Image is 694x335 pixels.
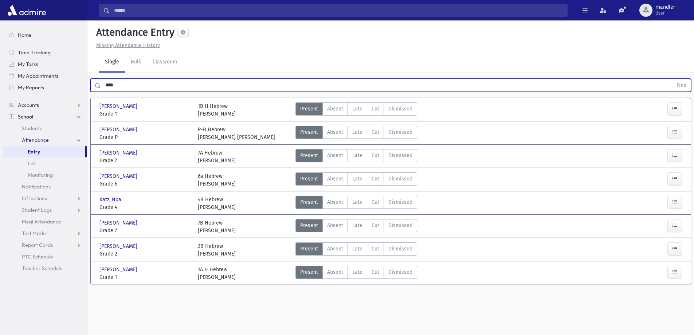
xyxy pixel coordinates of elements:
span: rhandler [655,4,675,10]
span: Present [300,198,318,206]
span: Monitoring [28,172,53,178]
span: Absent [327,245,343,253]
a: PTC Schedule [3,251,87,262]
div: AttTypes [295,242,417,258]
span: Home [18,32,32,38]
span: Present [300,268,318,276]
span: [PERSON_NAME] [99,172,139,180]
span: Late [352,152,362,159]
a: Missing Attendance History [93,42,160,48]
span: Grade 7 [99,157,191,164]
span: Time Tracking [18,49,51,56]
span: Late [352,128,362,136]
a: School [3,111,87,122]
span: Absent [327,105,343,113]
a: Students [3,122,87,134]
a: Entry [3,146,85,157]
div: P-B Hebrew [PERSON_NAME] [PERSON_NAME] [198,126,275,141]
a: Classroom [147,52,183,73]
button: Find [672,79,691,91]
div: AttTypes [295,266,417,281]
span: Cut [372,198,379,206]
span: Dismissed [388,105,412,113]
div: AttTypes [295,196,417,211]
a: Test Marks [3,227,87,239]
a: Time Tracking [3,47,87,58]
span: Present [300,105,318,113]
span: My Reports [18,84,44,91]
div: 1A H Hebrew [PERSON_NAME] [198,266,236,281]
span: Teacher Schedule [22,265,63,272]
span: Absent [327,152,343,159]
a: List [3,157,87,169]
a: Meal Attendance [3,216,87,227]
span: Student Logs [22,207,52,213]
input: Search [110,4,567,17]
div: 2B Hebrew [PERSON_NAME] [198,242,236,258]
span: Report Cards [22,242,53,248]
div: 7A Hebrew [PERSON_NAME] [198,149,236,164]
span: Entry [28,148,40,155]
span: Dismissed [388,222,412,229]
span: Accounts [18,102,39,108]
span: Present [300,222,318,229]
span: Late [352,245,362,253]
div: 1B H Hebrew [PERSON_NAME] [198,102,236,118]
span: Dismissed [388,152,412,159]
span: My Tasks [18,61,38,67]
a: Teacher Schedule [3,262,87,274]
span: [PERSON_NAME] [99,102,139,110]
a: My Appointments [3,70,87,82]
div: AttTypes [295,102,417,118]
span: Absent [327,128,343,136]
div: AttTypes [295,172,417,188]
span: Meal Attendance [22,218,61,225]
a: Single [99,52,125,73]
img: AdmirePro [6,3,48,17]
div: 4B Hebrew [PERSON_NAME] [198,196,236,211]
span: My Appointments [18,73,58,79]
span: Present [300,152,318,159]
a: My Tasks [3,58,87,70]
span: Infractions [22,195,47,202]
span: Dismissed [388,128,412,136]
span: Dismissed [388,175,412,183]
span: Late [352,175,362,183]
span: Dismissed [388,198,412,206]
span: Absent [327,198,343,206]
a: My Reports [3,82,87,93]
a: Attendance [3,134,87,146]
span: Grade 7 [99,227,191,234]
a: Accounts [3,99,87,111]
h5: Attendance Entry [93,26,175,39]
span: Absent [327,268,343,276]
span: Late [352,105,362,113]
a: Bulk [125,52,147,73]
span: Students [22,125,42,132]
a: Home [3,29,87,41]
span: Grade 1 [99,110,191,118]
div: 7B Hebrew [PERSON_NAME] [198,219,236,234]
span: School [18,113,33,120]
span: Late [352,222,362,229]
span: Dismissed [388,245,412,253]
span: List [28,160,36,167]
span: [PERSON_NAME] [99,126,139,133]
span: Grade 1 [99,273,191,281]
span: [PERSON_NAME] [99,266,139,273]
span: User [655,10,675,16]
span: Cut [372,152,379,159]
div: AttTypes [295,126,417,141]
div: 6a Hebrew [PERSON_NAME] [198,172,236,188]
span: Absent [327,175,343,183]
div: AttTypes [295,149,417,164]
span: Grade 2 [99,250,191,258]
span: Notifications [22,183,51,190]
span: Grade 6 [99,180,191,188]
a: Monitoring [3,169,87,181]
span: Cut [372,105,379,113]
span: Grade P [99,133,191,141]
span: Attendance [22,137,49,143]
span: Katz, Noa [99,196,123,203]
span: [PERSON_NAME] [99,219,139,227]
